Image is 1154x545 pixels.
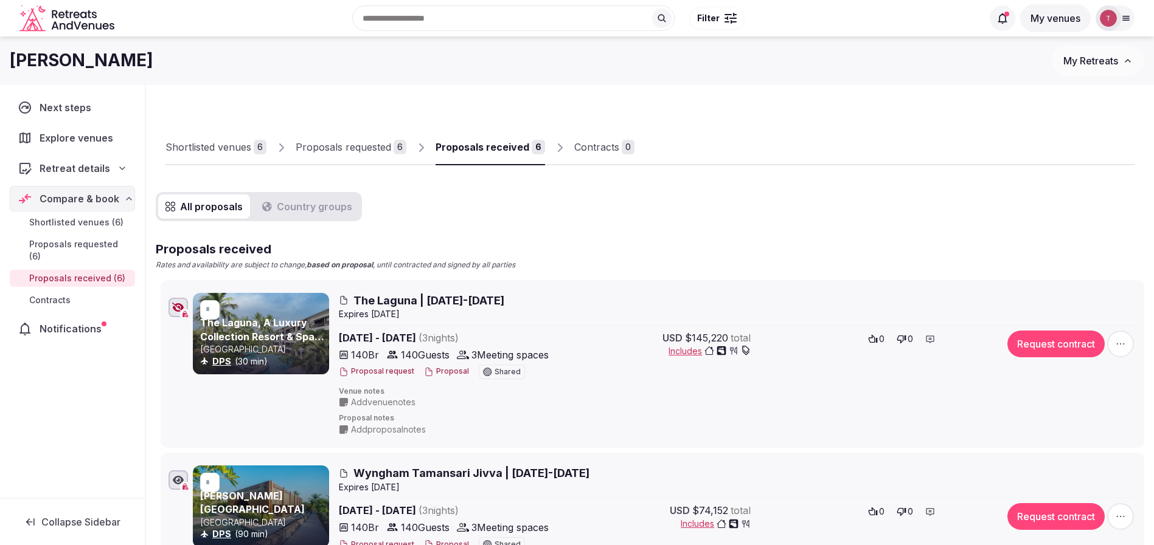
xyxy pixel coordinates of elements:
span: 140 Br [351,348,379,362]
button: All proposals [158,194,250,219]
span: 0 [879,506,885,518]
a: Shortlisted venues6 [165,130,266,165]
strong: based on proposal [307,260,373,269]
span: 140 Br [351,520,379,535]
button: Includes [669,345,751,357]
div: Proposals requested [296,140,391,154]
button: 0 [864,503,888,520]
a: Proposals requested6 [296,130,406,165]
a: Explore venues [10,125,135,151]
div: Proposals received [436,140,529,154]
a: DPS [212,356,231,366]
div: Shortlisted venues [165,140,251,154]
button: My Retreats [1052,46,1144,76]
button: 0 [893,331,917,348]
button: 0 [864,331,888,348]
span: Retreat details [40,161,110,176]
span: 0 [908,506,913,518]
h2: Proposals received [156,241,515,258]
div: 0 [622,140,634,154]
span: USD [662,331,683,345]
div: Expire s [DATE] [339,308,1136,320]
span: 0 [908,333,913,345]
span: Add venue notes [351,396,415,408]
span: Notifications [40,321,106,336]
span: The Laguna | [DATE]-[DATE] [353,293,504,308]
div: Expire s [DATE] [339,481,1136,493]
p: [GEOGRAPHIC_DATA] [200,343,327,355]
span: [DATE] - [DATE] [339,503,553,518]
span: Proposal notes [339,413,1136,423]
button: Proposal [424,366,469,377]
span: ( 3 night s ) [419,332,459,344]
img: Thiago Martins [1100,10,1117,27]
a: Proposals requested (6) [10,236,135,265]
a: [PERSON_NAME][GEOGRAPHIC_DATA] [200,490,305,515]
span: Contracts [29,294,71,306]
span: 140 Guests [401,520,450,535]
span: Collapse Sidebar [41,516,120,528]
span: Add proposal notes [351,423,426,436]
a: The Laguna, A Luxury Collection Resort & Spa, [GEOGRAPHIC_DATA], [GEOGRAPHIC_DATA] [200,317,324,369]
div: 6 [254,140,266,154]
span: Next steps [40,100,96,115]
span: $74,152 [692,503,728,518]
a: Notifications [10,316,135,341]
a: My venues [1020,12,1091,24]
span: Explore venues [40,131,118,145]
span: ( 3 night s ) [419,504,459,516]
a: Contracts0 [574,130,634,165]
span: total [731,503,751,518]
div: (90 min) [200,528,327,540]
button: Collapse Sidebar [10,509,135,535]
div: (30 min) [200,355,327,368]
span: $145,220 [685,331,728,345]
span: Shortlisted venues (6) [29,216,123,228]
span: total [731,331,751,345]
span: Proposals received (6) [29,272,125,284]
span: [DATE] - [DATE] [339,331,553,345]
span: My Retreats [1063,55,1118,67]
a: DPS [212,529,231,539]
button: Country groups [255,194,360,219]
button: Filter [689,7,745,30]
span: Venue notes [339,386,1136,397]
p: Rates and availability are subject to change, , until contracted and signed by all parties [156,260,515,270]
span: Wyngham Tamansari Jivva | [DATE]-[DATE] [353,465,589,481]
button: Request contract [1007,503,1105,530]
span: USD [670,503,690,518]
a: Visit the homepage [19,5,117,32]
a: Proposals received6 [436,130,545,165]
span: Shared [495,368,521,375]
h1: [PERSON_NAME] [10,49,153,72]
button: Request contract [1007,331,1105,357]
button: Proposal request [339,366,414,377]
a: Shortlisted venues (6) [10,214,135,231]
a: Contracts [10,292,135,309]
span: 140 Guests [401,348,450,362]
a: Next steps [10,95,135,120]
button: My venues [1020,4,1091,32]
span: 3 Meeting spaces [471,520,549,535]
span: Proposals requested (6) [29,238,130,262]
a: Proposals received (6) [10,270,135,287]
button: Includes [681,518,751,530]
p: [GEOGRAPHIC_DATA] [200,516,327,529]
span: 0 [879,333,885,345]
button: 0 [893,503,917,520]
div: Contracts [574,140,619,154]
div: 6 [532,140,545,154]
svg: Retreats and Venues company logo [19,5,117,32]
span: Compare & book [40,191,119,206]
span: Filter [697,12,720,24]
div: 6 [394,140,406,154]
span: 3 Meeting spaces [471,348,549,362]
